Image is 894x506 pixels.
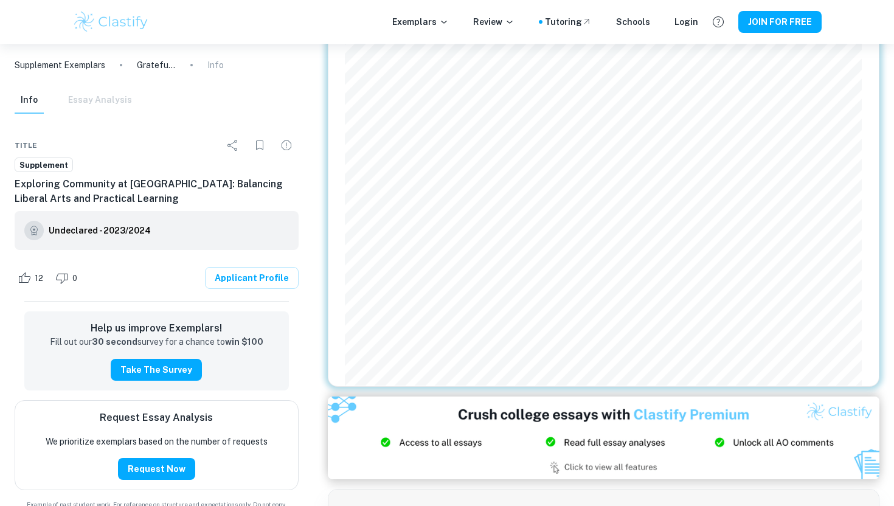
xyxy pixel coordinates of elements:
button: JOIN FOR FREE [738,11,822,33]
span: Title [15,140,37,151]
div: Bookmark [248,133,272,158]
h6: Help us improve Exemplars! [34,321,279,336]
span: 12 [28,272,50,285]
a: Supplement [15,158,73,173]
span: 0 [66,272,84,285]
div: Share [221,133,245,158]
a: Tutoring [545,15,592,29]
h6: Undeclared - 2023/2024 [49,224,151,237]
div: Like [15,268,50,288]
strong: 30 second [92,337,137,347]
img: Clastify logo [72,10,150,34]
a: Supplement Exemplars [15,58,105,72]
h6: Exploring Community at [GEOGRAPHIC_DATA]: Balancing Liberal Arts and Practical Learning [15,177,299,206]
p: Fill out our survey for a chance to [50,336,263,349]
a: Schools [616,15,650,29]
p: Info [207,58,224,72]
strong: win $100 [225,337,263,347]
p: Review [473,15,515,29]
a: Applicant Profile [205,267,299,289]
button: Help and Feedback [708,12,729,32]
a: Undeclared - 2023/2024 [49,221,151,240]
div: Dislike [52,268,84,288]
a: Login [674,15,698,29]
p: We prioritize exemplars based on the number of requests [46,435,268,448]
h6: Request Essay Analysis [100,411,213,425]
button: Info [15,87,44,114]
span: Supplement [15,159,72,172]
button: Request Now [118,458,195,480]
p: Exemplars [392,15,449,29]
div: Report issue [274,133,299,158]
img: Ad [328,397,880,479]
p: Grateful for Your Friendship and Influence [137,58,176,72]
button: Take the Survey [111,359,202,381]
